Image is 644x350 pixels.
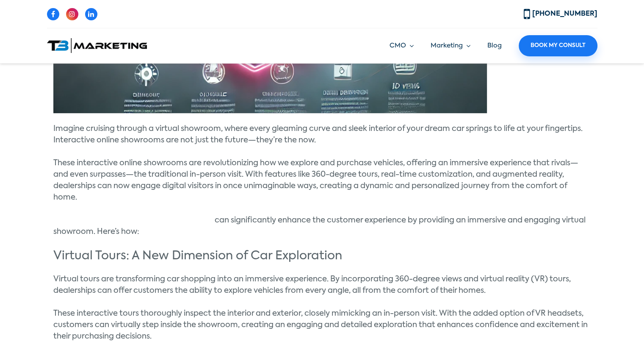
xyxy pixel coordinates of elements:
span: Imagine cruising through a virtual showroom, where every gleaming curve and sleek interior of you... [53,125,583,144]
a: Blog [487,42,502,49]
a: CMO [390,41,414,51]
span: Virtual tours are transforming car shopping into an immersive experience. By incorporating 360-de... [53,275,571,294]
a: Interactive features on dealership websites [53,217,215,224]
span: These interactive tours thoroughly inspect the interior and exterior, closely mimicking an in-per... [53,310,588,340]
span: can significantly enhance the customer experience by providing an immersive and engaging virtual ... [53,217,586,236]
span: Virtual Tours: A New Dimension of Car Exploration [53,250,342,262]
a: Marketing [431,41,470,51]
a: Book My Consult [519,35,597,56]
img: T3 Marketing [47,38,147,53]
a: [PHONE_NUMBER] [524,11,597,17]
span: These interactive online showrooms are revolutionizing how we explore and purchase vehicles, offe... [53,159,578,201]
